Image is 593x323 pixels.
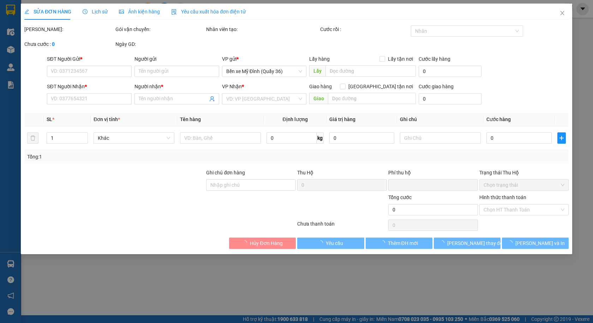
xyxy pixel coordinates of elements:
[52,41,55,47] b: 0
[328,93,416,104] input: Dọc đường
[309,65,325,77] span: Lấy
[483,180,564,190] span: Chọn trạng thái
[209,96,215,102] span: user-add
[27,153,229,161] div: Tổng: 1
[447,239,504,247] span: [PERSON_NAME] thay đổi
[486,116,511,122] span: Cước hàng
[47,55,132,63] div: SĐT Người Gửi
[297,238,364,249] button: Yêu cầu
[388,195,412,200] span: Tổng cước
[557,132,566,144] button: plus
[222,84,242,89] span: VP Nhận
[47,116,52,122] span: SL
[250,239,282,247] span: Hủy Đơn Hàng
[309,56,330,62] span: Lấy hàng
[346,83,416,90] span: [GEOGRAPHIC_DATA] tận nơi
[479,195,526,200] label: Hình thức thanh toán
[317,132,324,144] span: kg
[83,9,88,14] span: clock-circle
[309,93,328,104] span: Giao
[180,132,261,144] input: VD: Bàn, Ghế
[296,220,388,232] div: Chưa thanh toán
[24,9,29,14] span: edit
[180,116,201,122] span: Tên hàng
[419,66,481,77] input: Cước lấy hàng
[388,239,418,247] span: Thêm ĐH mới
[508,240,515,245] span: loading
[329,116,355,122] span: Giá trị hàng
[397,113,484,126] th: Ghi chú
[171,9,246,14] span: Yêu cầu xuất hóa đơn điện tử
[557,135,565,141] span: plus
[385,55,416,63] span: Lấy tận nơi
[24,40,114,48] div: Chưa cước :
[119,9,124,14] span: picture
[388,169,478,179] div: Phí thu hộ
[222,55,307,63] div: VP gửi
[24,25,114,33] div: [PERSON_NAME]:
[206,170,245,175] label: Ghi chú đơn hàng
[326,239,343,247] span: Yêu cầu
[380,240,388,245] span: loading
[115,25,205,33] div: Gói vận chuyển:
[47,83,132,90] div: SĐT Người Nhận
[282,116,307,122] span: Định lượng
[552,4,572,23] button: Close
[559,10,565,16] span: close
[365,238,432,249] button: Thêm ĐH mới
[27,132,38,144] button: delete
[242,240,250,245] span: loading
[134,83,219,90] div: Người nhận
[434,238,501,249] button: [PERSON_NAME] thay đổi
[94,116,120,122] span: Đơn vị tính
[119,9,160,14] span: Ảnh kiện hàng
[419,56,450,62] label: Cước lấy hàng
[206,179,296,191] input: Ghi chú đơn hàng
[439,240,447,245] span: loading
[320,25,409,33] div: Cước rồi :
[115,40,205,48] div: Ngày GD:
[325,65,416,77] input: Dọc đường
[502,238,569,249] button: [PERSON_NAME] và In
[206,25,318,33] div: Nhân viên tạo:
[419,84,454,89] label: Cước giao hàng
[229,238,296,249] button: Hủy Đơn Hàng
[309,84,332,89] span: Giao hàng
[515,239,565,247] span: [PERSON_NAME] và In
[83,9,108,14] span: Lịch sử
[98,133,170,143] span: Khác
[400,132,481,144] input: Ghi Chú
[479,169,569,177] div: Trạng thái Thu Hộ
[171,9,177,15] img: icon
[297,170,313,175] span: Thu Hộ
[24,9,71,14] span: SỬA ĐƠN HÀNG
[419,93,481,104] input: Cước giao hàng
[318,240,326,245] span: loading
[226,66,303,77] span: Bến xe Mỹ Đình (Quầy 36)
[134,55,219,63] div: Người gửi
